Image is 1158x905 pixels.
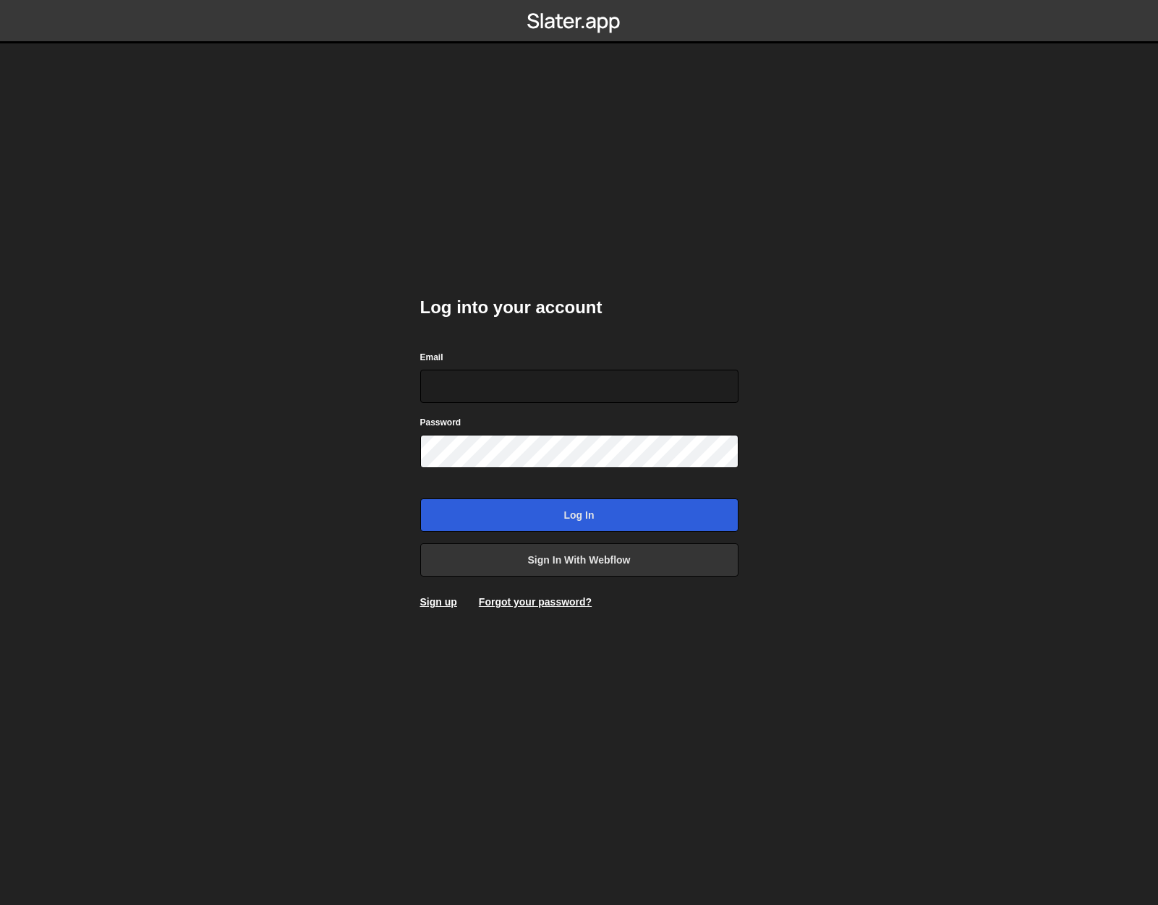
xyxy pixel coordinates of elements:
[420,498,738,532] input: Log in
[420,350,443,365] label: Email
[420,415,461,430] label: Password
[420,296,738,319] h2: Log into your account
[420,543,738,577] a: Sign in with Webflow
[479,596,592,608] a: Forgot your password?
[420,596,457,608] a: Sign up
